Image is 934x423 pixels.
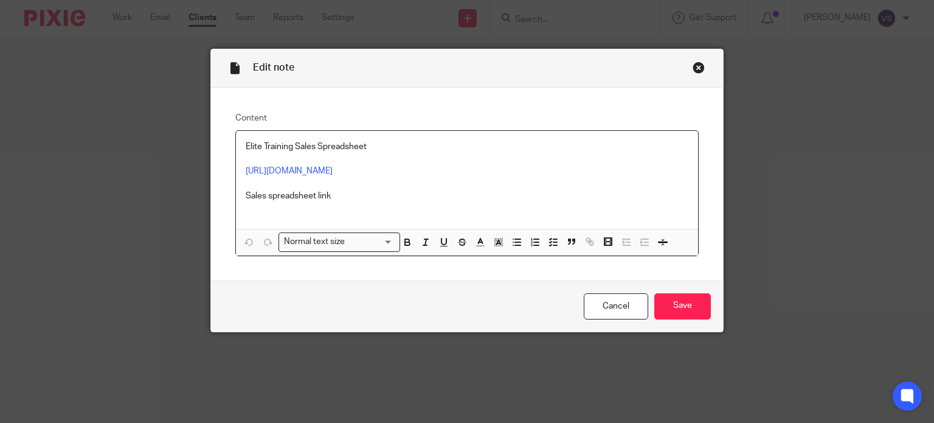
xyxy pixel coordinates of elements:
[349,236,393,248] input: Search for option
[246,167,333,175] a: [URL][DOMAIN_NAME]
[584,293,648,320] a: Cancel
[654,293,711,320] input: Save
[693,61,705,74] div: Close this dialog window
[253,63,294,72] span: Edit note
[246,190,689,202] p: Sales spreadsheet link
[235,112,699,124] label: Content
[278,232,400,251] div: Search for option
[246,141,689,153] p: Elite Training Sales Spreadsheet
[282,236,348,248] span: Normal text size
